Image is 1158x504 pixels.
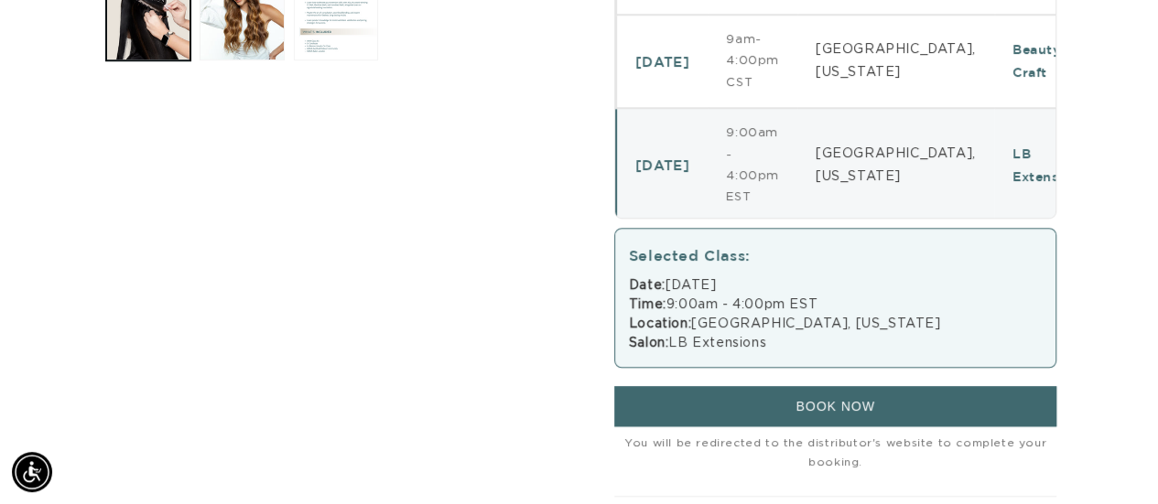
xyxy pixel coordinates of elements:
[614,434,1057,473] small: You will be redirected to the distributor's website to complete your booking.
[616,15,709,108] td: [DATE]
[629,337,669,349] strong: Salon:
[629,242,1043,269] div: Selected Class:
[797,108,994,223] td: [GEOGRAPHIC_DATA], [US_STATE]
[994,15,1107,108] td: Beauty Craft
[708,108,797,223] td: 9:00am - 4:00pm EST
[614,386,1057,426] button: BOOK NOW
[1066,416,1158,504] iframe: Chat Widget
[12,452,52,492] div: Accessibility Menu
[994,108,1107,223] td: LB Extensions
[795,399,875,413] span: BOOK NOW
[629,276,1043,353] div: [DATE] 9:00am - 4:00pm EST [GEOGRAPHIC_DATA], [US_STATE] LB Extensions
[616,108,709,223] td: [DATE]
[629,317,691,330] strong: Location:
[629,298,666,311] strong: Time:
[629,279,666,292] strong: Date:
[797,15,994,108] td: [GEOGRAPHIC_DATA], [US_STATE]
[708,15,797,108] td: 9am-4:00pm CST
